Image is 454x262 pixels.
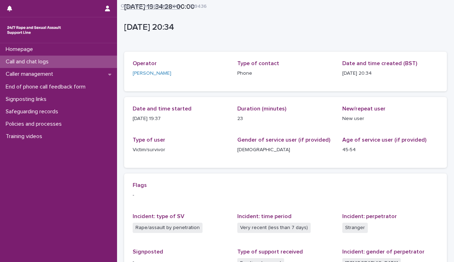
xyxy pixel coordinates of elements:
span: Incident: type of SV [133,213,184,219]
span: Signposted [133,249,163,255]
span: Rape/assault by penetration [133,223,203,233]
p: Phone [237,70,333,77]
p: Caller management [3,71,59,78]
p: Signposting links [3,96,52,103]
span: Date and time started [133,106,192,112]
span: Flags [133,182,147,188]
span: Incident: gender of perpetrator [342,249,425,255]
p: [DEMOGRAPHIC_DATA] [237,146,333,154]
span: Date and time created (BST) [342,61,417,66]
span: Incident: time period [237,213,292,219]
span: New/repeat user [342,106,386,112]
span: Operator [133,61,157,66]
span: Type of support received [237,249,303,255]
p: New user [342,115,438,123]
span: Very recent (less than 7 days) [237,223,311,233]
span: Gender of service user (if provided) [237,137,330,143]
p: - [133,192,438,199]
span: Incident: perpetrator [342,213,397,219]
p: [DATE] 19:37 [133,115,229,123]
p: [DATE] 20:34 [342,70,438,77]
p: 45-54 [342,146,438,154]
span: Duration (minutes) [237,106,286,112]
span: Stranger [342,223,368,233]
p: Training videos [3,133,48,140]
p: End of phone call feedback form [3,84,91,90]
p: 23 [237,115,333,123]
a: Operator monitoring form [121,1,181,10]
p: Safeguarding records [3,108,64,115]
p: 259436 [189,2,207,10]
span: Age of service user (if provided) [342,137,426,143]
p: Homepage [3,46,39,53]
span: Type of user [133,137,165,143]
img: rhQMoQhaT3yELyF149Cw [6,23,62,37]
span: Type of contact [237,61,279,66]
p: [DATE] 20:34 [124,22,444,33]
p: Victim/survivor [133,146,229,154]
p: Call and chat logs [3,58,54,65]
a: [PERSON_NAME] [133,70,171,77]
p: Policies and processes [3,121,67,127]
